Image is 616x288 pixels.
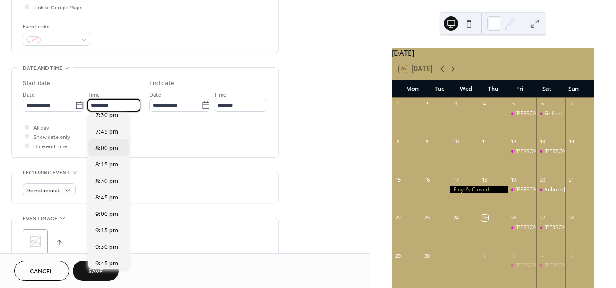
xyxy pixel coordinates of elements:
[95,127,118,137] span: 7:45 pm
[568,176,575,183] div: 21
[481,252,488,259] div: 2
[423,176,430,183] div: 16
[33,3,82,12] span: Link to Google Maps
[452,252,459,259] div: 1
[23,79,50,88] div: Start date
[536,148,565,155] div: Bob Bardwell Live
[481,138,488,145] div: 11
[568,138,575,145] div: 14
[510,176,517,183] div: 19
[508,186,537,194] div: Ella Reid Live
[399,80,426,98] div: Mon
[508,262,537,269] div: Taylor Graves Live
[87,90,100,100] span: Time
[23,214,57,223] span: Event image
[95,243,118,252] span: 9:30 pm
[394,176,401,183] div: 15
[23,22,90,32] div: Event color
[568,101,575,107] div: 7
[423,252,430,259] div: 30
[536,186,565,194] div: Auburn McCormick Live
[536,224,565,231] div: Tui Osborne Live
[515,148,568,155] div: [PERSON_NAME] Live
[423,138,430,145] div: 9
[95,111,118,120] span: 7:30 pm
[539,138,546,145] div: 13
[450,186,508,194] div: Floyd's Closed
[506,80,533,98] div: Fri
[95,160,118,170] span: 8:15 pm
[23,64,62,73] span: Date and time
[33,123,49,133] span: All day
[481,215,488,221] div: 25
[568,252,575,259] div: 5
[568,215,575,221] div: 28
[23,168,70,178] span: Recurring event
[510,101,517,107] div: 5
[26,186,60,196] span: Do not repeat
[539,215,546,221] div: 27
[95,144,118,153] span: 8:00 pm
[533,80,560,98] div: Sat
[95,210,118,219] span: 9:00 pm
[423,101,430,107] div: 2
[95,193,118,203] span: 8:45 pm
[394,252,401,259] div: 29
[544,224,597,231] div: [PERSON_NAME] Live
[214,90,226,100] span: Time
[508,224,537,231] div: Amanda Adams Live
[510,215,517,221] div: 26
[95,177,118,186] span: 8:30 pm
[544,110,594,118] div: Grifters & Shills Live
[33,142,67,151] span: Hide end time
[394,215,401,221] div: 22
[14,261,69,281] button: Cancel
[452,176,459,183] div: 17
[392,48,594,58] div: [DATE]
[560,80,587,98] div: Sun
[515,262,568,269] div: [PERSON_NAME] Live
[536,262,565,269] div: Curt & Hannah Live
[23,90,35,100] span: Date
[30,267,53,276] span: Cancel
[95,259,118,268] span: 9:45 pm
[481,101,488,107] div: 4
[539,252,546,259] div: 4
[480,80,506,98] div: Thu
[149,79,174,88] div: End date
[23,229,48,254] div: ;
[508,110,537,118] div: Jerry Almaraz Live
[508,148,537,155] div: Karissa Presley Live
[95,226,118,235] span: 9:15 pm
[73,261,119,281] button: Save
[394,138,401,145] div: 8
[539,176,546,183] div: 20
[536,110,565,118] div: Grifters & Shills Live
[149,90,161,100] span: Date
[452,101,459,107] div: 3
[426,80,452,98] div: Tue
[515,224,568,231] div: [PERSON_NAME] Live
[481,176,488,183] div: 18
[394,101,401,107] div: 1
[539,101,546,107] div: 6
[88,267,103,276] span: Save
[544,148,597,155] div: [PERSON_NAME] Live
[515,110,568,118] div: [PERSON_NAME] Live
[510,252,517,259] div: 3
[510,138,517,145] div: 12
[33,133,70,142] span: Show date only
[515,186,568,194] div: [PERSON_NAME] Live
[453,80,480,98] div: Wed
[452,138,459,145] div: 10
[452,215,459,221] div: 24
[423,215,430,221] div: 23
